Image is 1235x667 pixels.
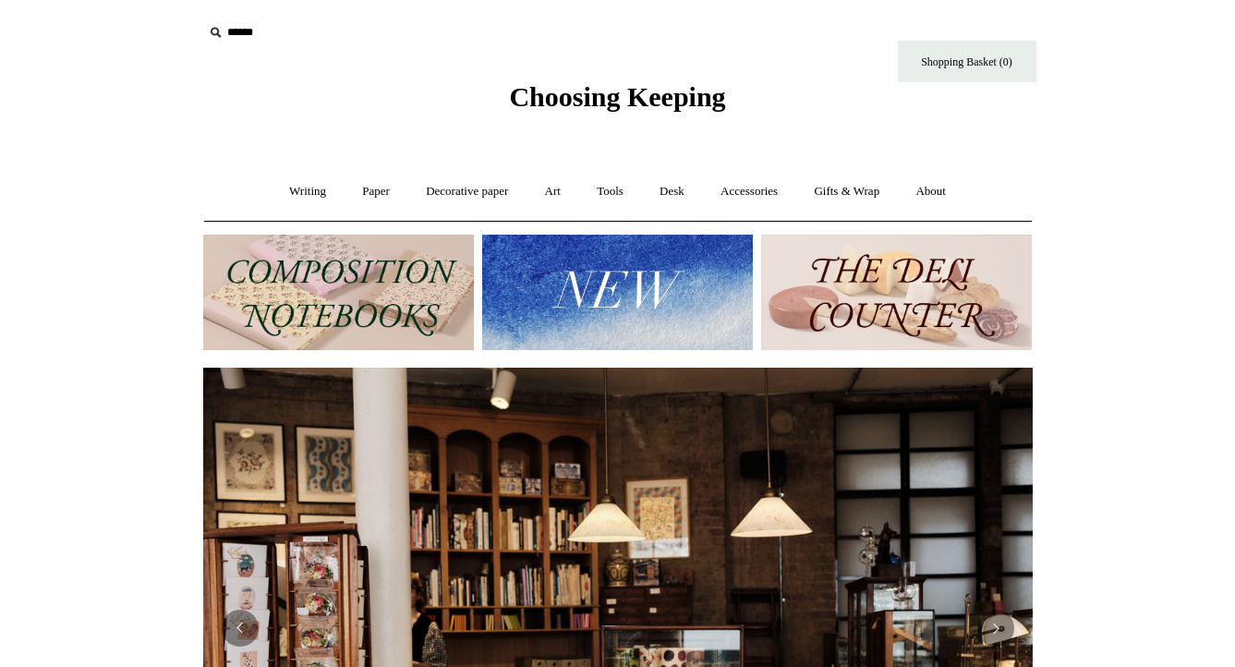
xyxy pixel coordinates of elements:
[272,167,343,216] a: Writing
[509,96,725,109] a: Choosing Keeping
[409,167,525,216] a: Decorative paper
[797,167,896,216] a: Gifts & Wrap
[898,41,1036,82] a: Shopping Basket (0)
[977,610,1014,647] button: Next
[580,167,640,216] a: Tools
[509,81,725,112] span: Choosing Keeping
[203,235,474,350] img: 202302 Composition ledgers.jpg__PID:69722ee6-fa44-49dd-a067-31375e5d54ec
[643,167,701,216] a: Desk
[345,167,406,216] a: Paper
[482,235,753,350] img: New.jpg__PID:f73bdf93-380a-4a35-bcfe-7823039498e1
[222,610,259,647] button: Previous
[528,167,577,216] a: Art
[704,167,794,216] a: Accessories
[761,235,1032,350] img: The Deli Counter
[899,167,963,216] a: About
